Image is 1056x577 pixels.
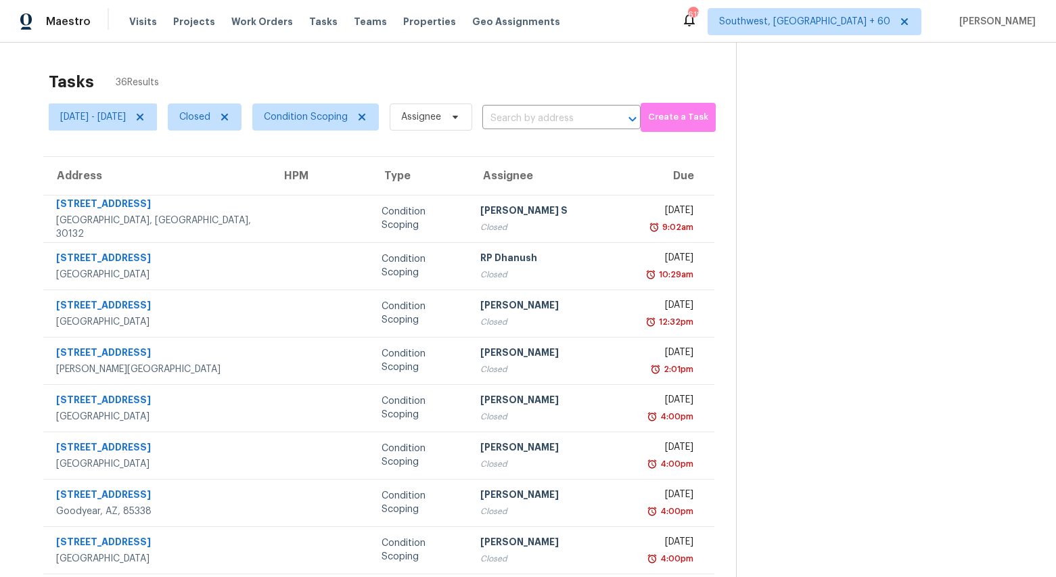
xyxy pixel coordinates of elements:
div: [DATE] [647,535,693,552]
div: [PERSON_NAME] [480,440,626,457]
div: Condition Scoping [382,489,459,516]
div: Goodyear, AZ, 85338 [56,505,260,518]
th: Address [43,157,271,195]
img: Overdue Alarm Icon [650,363,661,376]
div: [DATE] [647,204,693,221]
div: Condition Scoping [382,205,459,232]
div: [STREET_ADDRESS] [56,251,260,268]
div: Closed [480,552,626,566]
div: [PERSON_NAME][GEOGRAPHIC_DATA] [56,363,260,376]
div: 9:02am [660,221,693,234]
div: Condition Scoping [382,394,459,421]
div: Closed [480,363,626,376]
div: [STREET_ADDRESS] [56,197,260,214]
div: [STREET_ADDRESS] [56,393,260,410]
button: Create a Task [641,103,716,132]
th: Due [637,157,714,195]
img: Overdue Alarm Icon [647,410,658,423]
div: RP Dhanush [480,251,626,268]
span: Maestro [46,15,91,28]
div: Condition Scoping [382,252,459,279]
th: Type [371,157,469,195]
img: Overdue Alarm Icon [645,315,656,329]
span: Condition Scoping [264,110,348,124]
div: [STREET_ADDRESS] [56,440,260,457]
div: [STREET_ADDRESS] [56,298,260,315]
div: Condition Scoping [382,442,459,469]
div: [STREET_ADDRESS] [56,346,260,363]
span: 36 Results [116,76,159,89]
div: Closed [480,505,626,518]
span: Create a Task [647,110,709,125]
div: [DATE] [647,346,693,363]
div: [STREET_ADDRESS] [56,535,260,552]
span: Visits [129,15,157,28]
span: Southwest, [GEOGRAPHIC_DATA] + 60 [719,15,890,28]
div: 12:32pm [656,315,693,329]
div: [DATE] [647,298,693,315]
th: HPM [271,157,371,195]
div: Condition Scoping [382,347,459,374]
div: Closed [480,315,626,329]
button: Open [623,110,642,129]
div: [GEOGRAPHIC_DATA] [56,268,260,281]
div: 4:00pm [658,552,693,566]
div: Condition Scoping [382,300,459,327]
span: [DATE] - [DATE] [60,110,126,124]
img: Overdue Alarm Icon [647,552,658,566]
span: Teams [354,15,387,28]
div: [GEOGRAPHIC_DATA] [56,315,260,329]
input: Search by address [482,108,603,129]
div: [DATE] [647,440,693,457]
img: Overdue Alarm Icon [649,221,660,234]
div: 2:01pm [661,363,693,376]
img: Overdue Alarm Icon [647,457,658,471]
span: Assignee [401,110,441,124]
h2: Tasks [49,75,94,89]
div: 4:00pm [658,505,693,518]
div: [GEOGRAPHIC_DATA] [56,410,260,423]
div: [PERSON_NAME] [480,535,626,552]
span: Work Orders [231,15,293,28]
div: [DATE] [647,393,693,410]
span: Projects [173,15,215,28]
div: [DATE] [647,488,693,505]
div: [GEOGRAPHIC_DATA], [GEOGRAPHIC_DATA], 30132 [56,214,260,241]
div: [PERSON_NAME] [480,346,626,363]
span: Properties [403,15,456,28]
div: [STREET_ADDRESS] [56,488,260,505]
div: [PERSON_NAME] [480,488,626,505]
div: Closed [480,221,626,234]
span: Closed [179,110,210,124]
div: Condition Scoping [382,536,459,563]
div: 4:00pm [658,457,693,471]
div: Closed [480,410,626,423]
span: Tasks [309,17,338,26]
div: [PERSON_NAME] [480,393,626,410]
span: [PERSON_NAME] [954,15,1036,28]
div: [PERSON_NAME] S [480,204,626,221]
div: 4:00pm [658,410,693,423]
div: 618 [688,8,697,22]
div: 10:29am [656,268,693,281]
div: Closed [480,268,626,281]
img: Overdue Alarm Icon [645,268,656,281]
div: [PERSON_NAME] [480,298,626,315]
th: Assignee [469,157,637,195]
div: Closed [480,457,626,471]
span: Geo Assignments [472,15,560,28]
div: [GEOGRAPHIC_DATA] [56,552,260,566]
img: Overdue Alarm Icon [647,505,658,518]
div: [GEOGRAPHIC_DATA] [56,457,260,471]
div: [DATE] [647,251,693,268]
